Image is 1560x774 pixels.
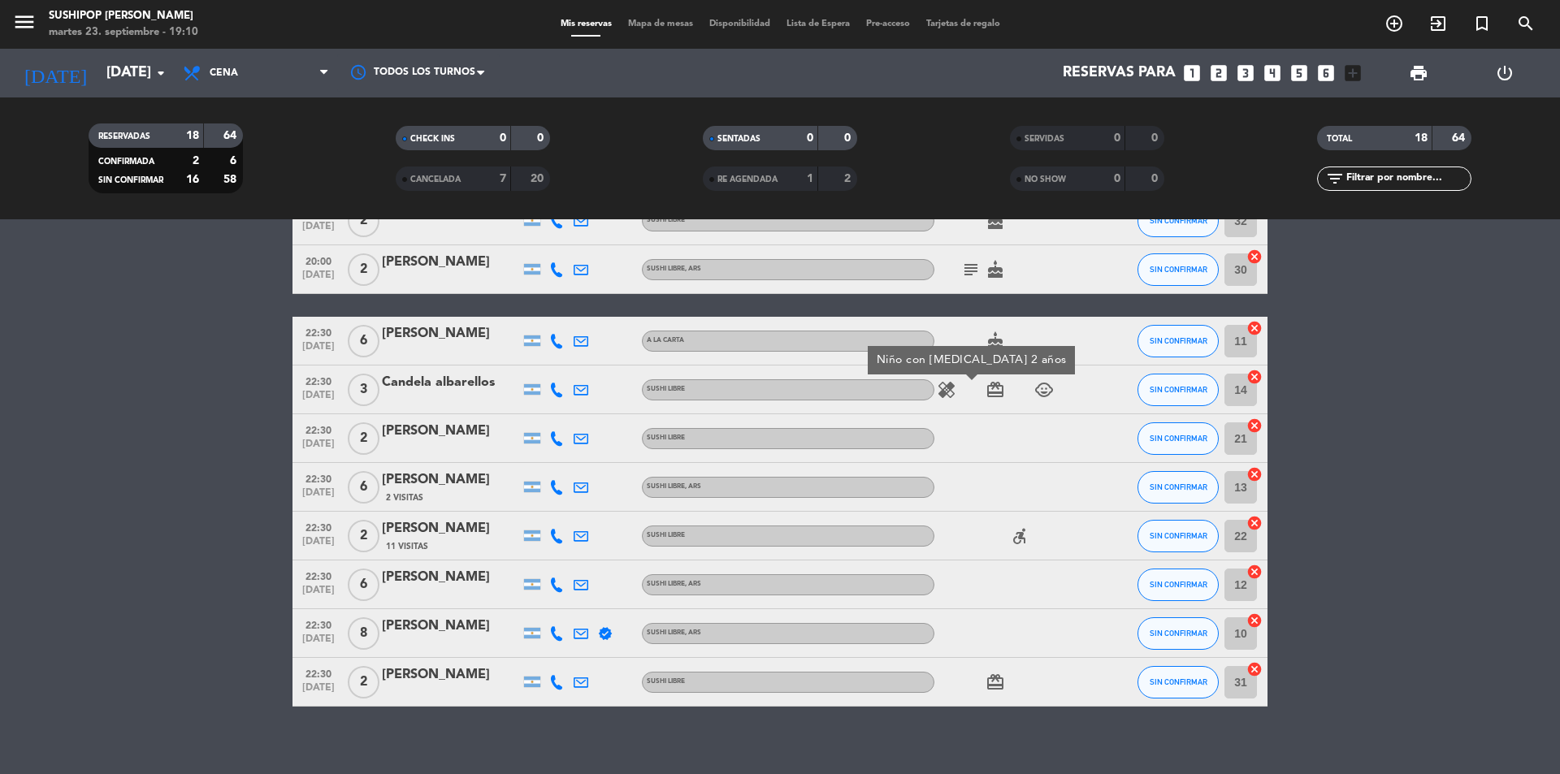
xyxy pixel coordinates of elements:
[98,158,154,166] span: CONFIRMADA
[348,325,379,357] span: 6
[348,253,379,286] span: 2
[98,176,163,184] span: SIN CONFIRMAR
[348,471,379,504] span: 6
[1137,253,1219,286] button: SIN CONFIRMAR
[1150,629,1207,638] span: SIN CONFIRMAR
[382,372,520,393] div: Candela albarellos
[500,132,506,144] strong: 0
[348,422,379,455] span: 2
[410,175,461,184] span: CANCELADA
[298,536,339,555] span: [DATE]
[382,518,520,539] div: [PERSON_NAME]
[298,566,339,585] span: 22:30
[1150,385,1207,394] span: SIN CONFIRMAR
[685,483,701,490] span: , ARS
[1384,14,1404,33] i: add_circle_outline
[647,266,701,272] span: SUSHI LIBRE
[386,540,428,553] span: 11 Visitas
[298,251,339,270] span: 20:00
[868,346,1075,374] div: Niño con [MEDICAL_DATA] 2 años
[1034,380,1054,400] i: child_care
[918,19,1008,28] span: Tarjetas de regalo
[986,331,1005,351] i: cake
[298,585,339,603] span: [DATE]
[598,626,613,641] i: verified
[382,323,520,344] div: [PERSON_NAME]
[537,132,547,144] strong: 0
[151,63,171,83] i: arrow_drop_down
[1325,169,1345,188] i: filter_list
[647,629,701,636] span: SUSHI LIBRE
[647,217,685,223] span: SUSHI LIBRE
[298,487,339,506] span: [DATE]
[49,8,198,24] div: Sushipop [PERSON_NAME]
[1150,216,1207,225] span: SIN CONFIRMAR
[647,678,685,685] span: SUSHI LIBRE
[348,569,379,601] span: 6
[685,266,701,272] span: , ARS
[1150,482,1207,491] span: SIN CONFIRMAR
[382,469,520,491] div: [PERSON_NAME]
[807,132,813,144] strong: 0
[1137,325,1219,357] button: SIN CONFIRMAR
[1409,63,1428,83] span: print
[1472,14,1492,33] i: turned_in_not
[647,532,685,538] span: SUSHI LIBRE
[1025,135,1064,143] span: SERVIDAS
[410,135,455,143] span: CHECK INS
[1114,173,1120,184] strong: 0
[298,633,339,652] span: [DATE]
[98,132,150,141] span: RESERVADAS
[647,435,685,441] span: SUSHI LIBRE
[620,19,701,28] span: Mapa de mesas
[382,252,520,273] div: [PERSON_NAME]
[961,260,981,279] i: subject
[701,19,778,28] span: Disponibilidad
[1150,434,1207,443] span: SIN CONFIRMAR
[186,130,199,141] strong: 18
[552,19,620,28] span: Mis reservas
[382,616,520,637] div: [PERSON_NAME]
[844,173,854,184] strong: 2
[1345,170,1471,188] input: Filtrar por nombre...
[1208,63,1229,84] i: looks_two
[1246,564,1263,580] i: cancel
[1342,63,1363,84] i: add_box
[1114,132,1120,144] strong: 0
[986,380,1005,400] i: card_giftcard
[1246,249,1263,265] i: cancel
[937,380,956,400] i: healing
[1289,63,1310,84] i: looks_5
[348,205,379,237] span: 2
[844,132,854,144] strong: 0
[382,567,520,588] div: [PERSON_NAME]
[298,517,339,536] span: 22:30
[1262,63,1283,84] i: looks_4
[1137,617,1219,650] button: SIN CONFIRMAR
[1462,49,1548,97] div: LOG OUT
[647,581,701,587] span: SUSHI LIBRE
[386,491,423,504] span: 2 Visitas
[382,421,520,442] div: [PERSON_NAME]
[210,67,238,79] span: Cena
[1516,14,1536,33] i: search
[647,483,701,490] span: SUSHI LIBRE
[298,221,339,240] span: [DATE]
[223,174,240,185] strong: 58
[1150,265,1207,274] span: SIN CONFIRMAR
[298,322,339,341] span: 22:30
[647,337,684,344] span: A LA CARTA
[1137,666,1219,698] button: SIN CONFIRMAR
[1150,531,1207,540] span: SIN CONFIRMAR
[1428,14,1448,33] i: exit_to_app
[1137,422,1219,455] button: SIN CONFIRMAR
[1495,63,1514,83] i: power_settings_new
[223,130,240,141] strong: 64
[348,520,379,552] span: 2
[1246,515,1263,531] i: cancel
[685,581,701,587] span: , ARS
[193,155,199,166] strong: 2
[858,19,918,28] span: Pre-acceso
[1151,173,1161,184] strong: 0
[1246,417,1263,434] i: cancel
